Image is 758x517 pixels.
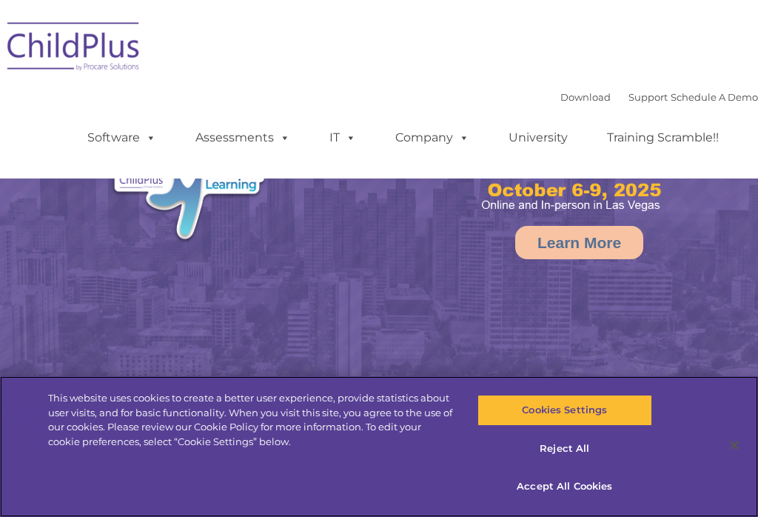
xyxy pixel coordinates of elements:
[560,91,611,103] a: Download
[718,429,751,461] button: Close
[315,123,371,153] a: IT
[380,123,484,153] a: Company
[181,123,305,153] a: Assessments
[48,391,455,449] div: This website uses cookies to create a better user experience, provide statistics about user visit...
[592,123,734,153] a: Training Scramble!!
[515,226,643,259] a: Learn More
[671,91,758,103] a: Schedule A Demo
[560,91,758,103] font: |
[628,91,668,103] a: Support
[73,123,171,153] a: Software
[477,471,652,502] button: Accept All Cookies
[477,395,652,426] button: Cookies Settings
[477,433,652,464] button: Reject All
[494,123,583,153] a: University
